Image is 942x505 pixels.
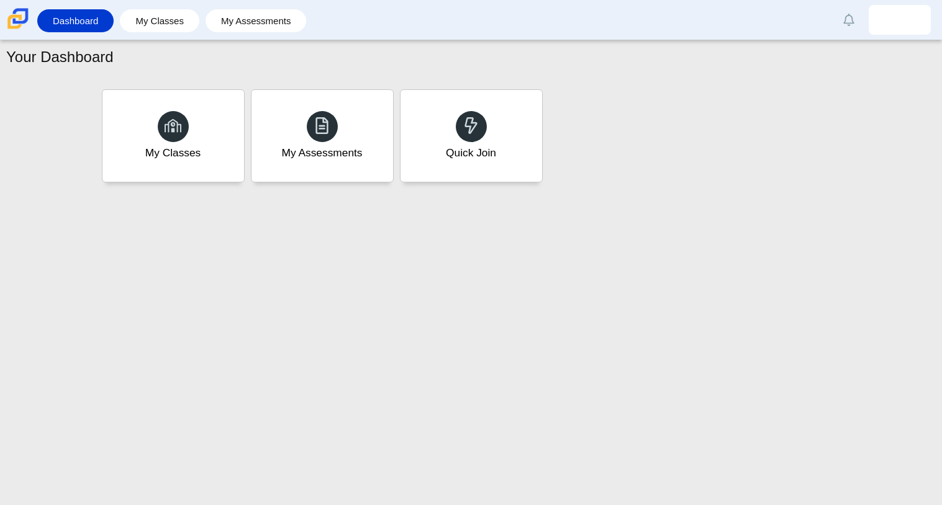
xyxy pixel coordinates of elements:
[835,6,863,34] a: Alerts
[5,6,31,32] img: Carmen School of Science & Technology
[212,9,301,32] a: My Assessments
[145,145,201,161] div: My Classes
[400,89,543,182] a: Quick Join
[126,9,193,32] a: My Classes
[890,10,910,30] img: cinthia.sernacruz.nGrwpd
[869,5,931,35] a: cinthia.sernacruz.nGrwpd
[251,89,394,182] a: My Assessments
[282,145,363,161] div: My Assessments
[43,9,107,32] a: Dashboard
[6,47,114,68] h1: Your Dashboard
[5,23,31,34] a: Carmen School of Science & Technology
[102,89,245,182] a: My Classes
[446,145,496,161] div: Quick Join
